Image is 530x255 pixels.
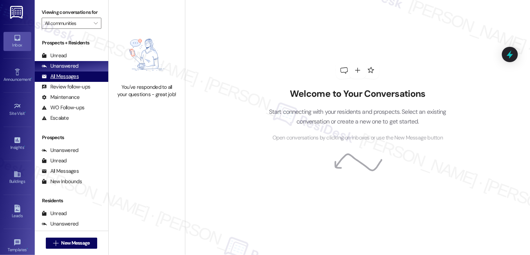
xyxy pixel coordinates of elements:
button: New Message [46,238,97,249]
span: New Message [61,239,90,247]
div: Prospects + Residents [35,39,108,46]
a: Insights • [3,134,31,153]
h2: Welcome to Your Conversations [258,88,457,100]
a: Leads [3,203,31,221]
input: All communities [45,18,90,29]
div: You've responded to all your questions - great job! [116,84,177,99]
p: Start connecting with your residents and prospects. Select an existing conversation or create a n... [258,107,457,127]
div: Unread [42,52,67,59]
img: empty-state [116,29,177,80]
div: All Messages [42,168,79,175]
i:  [94,20,98,26]
div: Review follow-ups [42,83,90,91]
img: ResiDesk Logo [10,6,24,19]
div: Prospects [35,134,108,141]
div: Escalate [42,114,69,122]
span: • [25,110,26,115]
div: Unanswered [42,147,78,154]
i:  [53,240,58,246]
label: Viewing conversations for [42,7,101,18]
a: Buildings [3,168,31,187]
div: Unread [42,157,67,164]
div: Unanswered [42,62,78,70]
span: • [31,76,32,81]
div: New Inbounds [42,178,82,185]
span: • [27,246,28,251]
span: • [24,144,25,149]
div: Maintenance [42,94,80,101]
a: Inbox [3,32,31,51]
div: All Messages [42,73,79,80]
div: WO Follow-ups [42,104,84,111]
div: Unanswered [42,220,78,228]
a: Site Visit • [3,100,31,119]
div: Residents [35,197,108,204]
div: Unread [42,210,67,217]
span: Open conversations by clicking on inboxes or use the New Message button [272,134,443,142]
